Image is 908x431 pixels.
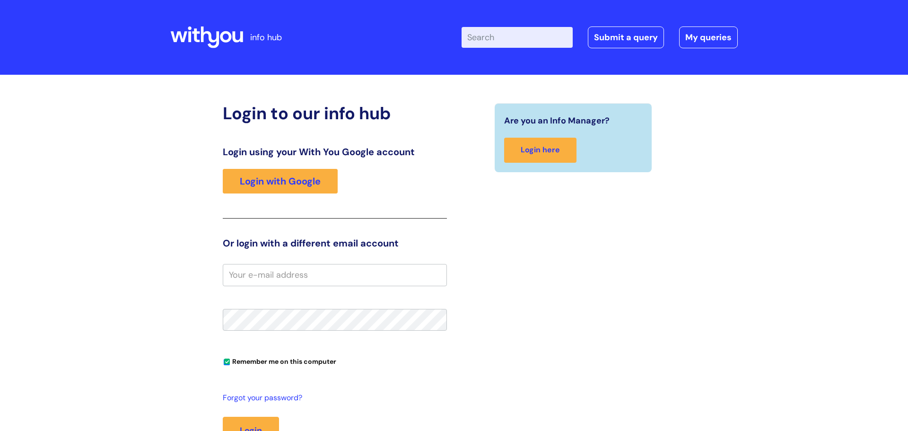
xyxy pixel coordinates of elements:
a: My queries [679,26,738,48]
input: Remember me on this computer [224,359,230,365]
h2: Login to our info hub [223,103,447,123]
a: Login with Google [223,169,338,194]
span: Are you an Info Manager? [504,113,610,128]
input: Search [462,27,573,48]
div: You can uncheck this option if you're logging in from a shared device [223,353,447,369]
a: Login here [504,138,576,163]
input: Your e-mail address [223,264,447,286]
label: Remember me on this computer [223,355,336,366]
a: Forgot your password? [223,391,442,405]
a: Submit a query [588,26,664,48]
p: info hub [250,30,282,45]
h3: Login using your With You Google account [223,146,447,158]
h3: Or login with a different email account [223,237,447,249]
